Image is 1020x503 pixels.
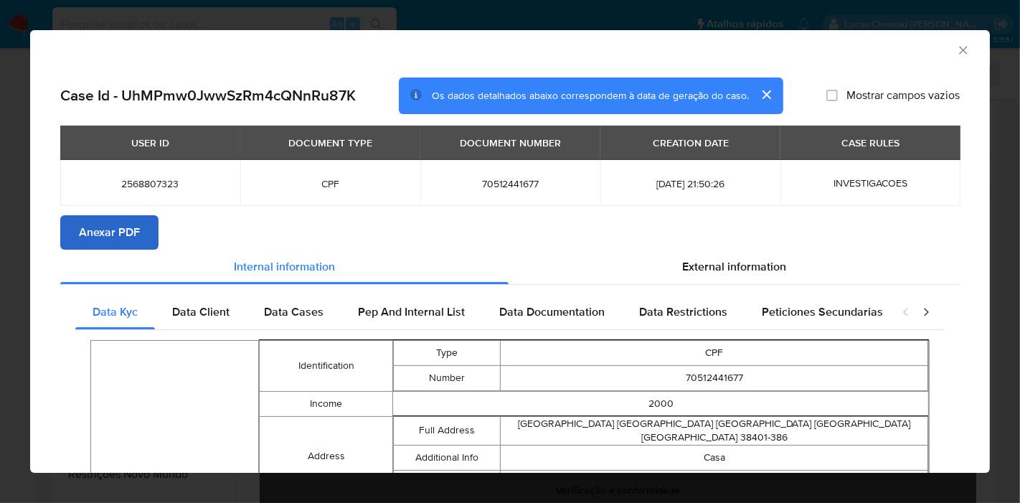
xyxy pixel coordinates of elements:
[639,304,727,320] span: Data Restrictions
[394,340,501,365] td: Type
[393,391,929,416] td: 2000
[394,365,501,390] td: Number
[749,77,783,112] button: cerrar
[682,258,786,275] span: External information
[956,43,969,56] button: Fechar a janela
[264,304,324,320] span: Data Cases
[501,340,928,365] td: CPF
[762,304,883,320] span: Peticiones Secundarias
[280,131,381,155] div: DOCUMENT TYPE
[77,177,223,190] span: 2568807323
[432,88,749,103] span: Os dados detalhados abaixo correspondem à data de geração do caso.
[834,176,907,190] span: INVESTIGACOES
[259,340,393,391] td: Identification
[644,131,737,155] div: CREATION DATE
[259,391,393,416] td: Income
[501,416,928,445] td: [GEOGRAPHIC_DATA] [GEOGRAPHIC_DATA] [GEOGRAPHIC_DATA] [GEOGRAPHIC_DATA] [GEOGRAPHIC_DATA] 38401-386
[846,88,960,103] span: Mostrar campos vazios
[30,30,990,473] div: closure-recommendation-modal
[618,177,763,190] span: [DATE] 21:50:26
[75,295,887,329] div: Detailed internal info
[79,217,140,248] span: Anexar PDF
[358,304,465,320] span: Pep And Internal List
[394,416,501,445] td: Full Address
[394,445,501,470] td: Additional Info
[394,470,501,495] td: Gmaps Link
[501,365,928,390] td: 70512441677
[60,250,960,284] div: Detailed info
[172,304,230,320] span: Data Client
[499,304,605,320] span: Data Documentation
[60,215,159,250] button: Anexar PDF
[501,445,928,470] td: Casa
[451,131,570,155] div: DOCUMENT NUMBER
[826,90,838,101] input: Mostrar campos vazios
[60,86,356,105] h2: Case Id - UhMPmw0JwwSzRm4cQNnRu87K
[234,258,335,275] span: Internal information
[259,416,393,496] td: Address
[438,177,583,190] span: 70512441677
[833,131,908,155] div: CASE RULES
[123,131,178,155] div: USER ID
[258,177,403,190] span: CPF
[93,304,138,320] span: Data Kyc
